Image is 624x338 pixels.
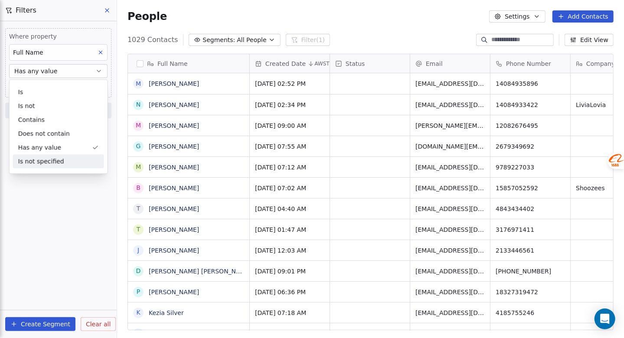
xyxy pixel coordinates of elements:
span: 9789227033 [496,163,565,172]
span: [EMAIL_ADDRESS][DOMAIN_NAME] [415,184,485,192]
div: D [136,266,141,276]
a: [PERSON_NAME] [149,247,199,254]
span: [EMAIL_ADDRESS][DOMAIN_NAME] [415,101,485,109]
span: 14084933422 [496,101,565,109]
button: Filter(1) [286,34,330,46]
span: 2679349692 [496,142,565,151]
a: [PERSON_NAME] [149,164,199,171]
div: M [136,162,141,172]
span: [DATE] 06:32 AM [255,329,324,338]
span: All People [237,36,266,45]
div: M [136,79,141,88]
span: AWST [314,60,330,67]
div: Is [13,85,104,99]
span: [EMAIL_ADDRESS][DOMAIN_NAME] [415,246,485,255]
span: Created Date [265,59,306,68]
div: Full Name [128,54,249,73]
span: Email [426,59,443,68]
div: N [136,100,140,109]
a: [PERSON_NAME] [PERSON_NAME] [149,268,252,275]
span: [DATE] 07:02 AM [255,184,324,192]
span: [PERSON_NAME][EMAIL_ADDRESS][DOMAIN_NAME] [415,121,485,130]
span: 18327319472 [496,288,565,296]
div: Email [410,54,490,73]
div: Open Intercom Messenger [595,309,615,329]
span: 2133446561 [496,246,565,255]
a: [PERSON_NAME] [149,205,199,212]
span: [DATE] 07:55 AM [255,142,324,151]
span: People [127,10,167,23]
div: Contains [13,113,104,127]
a: [PERSON_NAME] [149,289,199,296]
button: Add Contacts [552,10,614,23]
div: G [136,142,141,151]
span: 4185755246 [496,309,565,317]
span: Status [346,59,365,68]
span: [DATE] 06:36 PM [255,288,324,296]
span: 4843434402 [496,205,565,213]
div: Is not [13,99,104,113]
a: [PERSON_NAME] [149,80,199,87]
span: [DOMAIN_NAME][EMAIL_ADDRESS][DOMAIN_NAME] [415,142,485,151]
a: Kezia Silver [149,309,184,316]
span: [DATE] 07:18 AM [255,309,324,317]
span: [DATE] 01:47 AM [255,225,324,234]
span: [EMAIL_ADDRESS][DOMAIN_NAME] [415,205,485,213]
div: A [136,329,140,338]
span: Phone Number [506,59,551,68]
span: [EMAIL_ADDRESS][DOMAIN_NAME] [415,163,485,172]
button: Settings [489,10,545,23]
a: [PERSON_NAME] [149,101,199,108]
div: B [136,183,140,192]
a: [PERSON_NAME] [149,185,199,192]
span: [DATE] 09:00 AM [255,121,324,130]
span: Full Name [157,59,188,68]
a: [PERSON_NAME] [149,122,199,129]
span: 3176971411 [496,225,565,234]
div: J [137,246,139,255]
span: [EMAIL_ADDRESS][DOMAIN_NAME] [415,267,485,276]
span: 14084935896 [496,79,565,88]
span: [EMAIL_ADDRESS][DOMAIN_NAME] [415,309,485,317]
div: grid [128,73,250,331]
span: [DATE] 09:01 PM [255,267,324,276]
span: 3136705841 [496,329,565,338]
span: Company [586,59,615,68]
div: Has any value [13,140,104,154]
span: [DATE] 07:12 AM [255,163,324,172]
span: [DATE] 02:52 PM [255,79,324,88]
span: [DATE] 12:03 AM [255,246,324,255]
a: [PERSON_NAME] [149,226,199,233]
div: Suggestions [10,85,108,168]
span: [EMAIL_ADDRESS][DOMAIN_NAME] [415,288,485,296]
span: [DATE] 04:40 AM [255,205,324,213]
span: 12082676495 [496,121,565,130]
button: Edit View [565,34,614,46]
div: Status [330,54,410,73]
div: Phone Number [490,54,570,73]
a: [PERSON_NAME] [149,330,199,337]
span: [PHONE_NUMBER] [496,267,565,276]
span: Segments: [203,36,235,45]
span: [PERSON_NAME]@[DOMAIN_NAME] [415,329,485,338]
span: 15857052592 [496,184,565,192]
div: Created DateAWST [250,54,330,73]
div: Is not specified [13,154,104,168]
a: [PERSON_NAME] [149,143,199,150]
div: Does not contain [13,127,104,140]
span: 1029 Contacts [127,35,178,45]
div: P [137,287,140,296]
div: M [136,121,141,130]
span: [DATE] 02:34 PM [255,101,324,109]
span: [EMAIL_ADDRESS][DOMAIN_NAME] [415,79,485,88]
div: K [136,308,140,317]
div: T [137,204,140,213]
span: [EMAIL_ADDRESS][DOMAIN_NAME] [415,225,485,234]
div: T [137,225,140,234]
